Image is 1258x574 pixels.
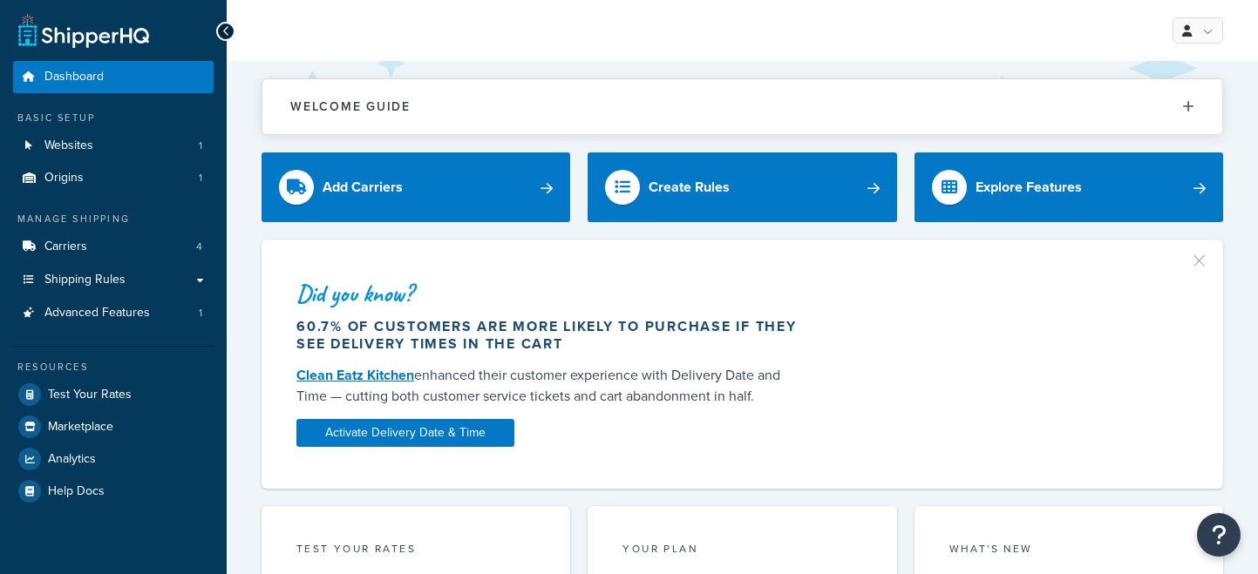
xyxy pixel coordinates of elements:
span: 4 [196,240,202,254]
div: Add Carriers [323,175,403,199]
li: Websites [13,130,214,162]
a: Activate Delivery Date & Time [296,419,514,447]
span: Websites [44,138,93,153]
div: Manage Shipping [13,212,214,226]
a: Help Docs [13,476,214,507]
div: Test your rates [296,541,535,561]
a: Marketplace [13,411,214,442]
a: Shipping Rules [13,264,214,296]
a: Explore Features [915,152,1223,222]
span: Marketplace [48,420,113,435]
a: Websites1 [13,130,214,162]
span: 1 [199,306,202,321]
h2: Welcome Guide [290,100,411,113]
li: Advanced Features [13,297,214,329]
a: Add Carriers [262,152,570,222]
div: Create Rules [649,175,730,199]
div: Did you know? [296,281,797,306]
span: Dashboard [44,70,104,84]
div: Explore Features [976,175,1082,199]
span: Origins [44,171,84,186]
div: 60.7% of customers are more likely to purchase if they see delivery times in the cart [296,318,797,353]
span: 1 [199,138,202,153]
span: Carriers [44,240,87,254]
a: Origins1 [13,162,214,194]
div: Your Plan [622,541,861,561]
a: Carriers4 [13,231,214,263]
a: Clean Eatz Kitchen [296,365,414,385]
a: Analytics [13,443,214,475]
button: Open Resource Center [1197,513,1241,557]
div: Basic Setup [13,111,214,125]
span: Shipping Rules [44,273,126,287]
span: Help Docs [48,484,105,499]
button: Welcome Guide [262,79,1222,134]
div: What's New [949,541,1188,561]
div: enhanced their customer experience with Delivery Date and Time — cutting both customer service ti... [296,365,797,407]
span: Test Your Rates [48,388,132,402]
a: Advanced Features1 [13,297,214,329]
li: Origins [13,162,214,194]
a: Create Rules [588,152,896,222]
a: Test Your Rates [13,379,214,410]
a: Dashboard [13,61,214,93]
span: Advanced Features [44,306,150,321]
span: 1 [199,171,202,186]
li: Carriers [13,231,214,263]
span: Analytics [48,452,96,467]
div: Resources [13,360,214,375]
